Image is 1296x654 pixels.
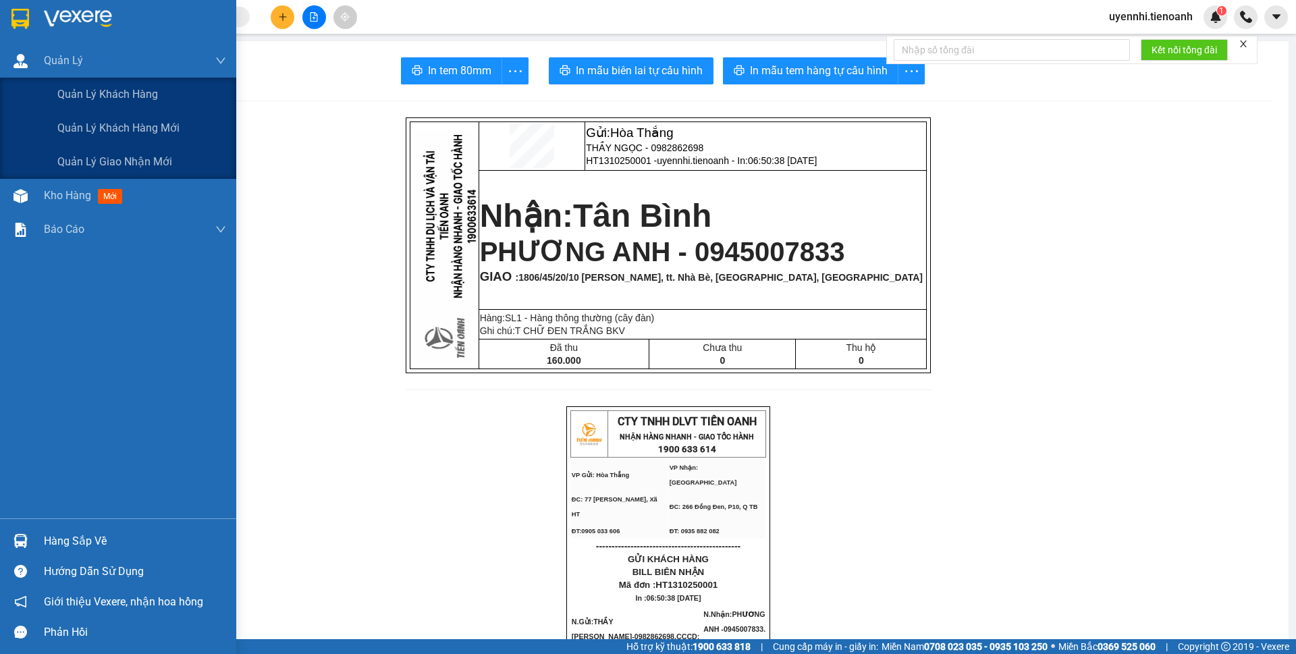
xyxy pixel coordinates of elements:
span: Gửi: [586,126,673,140]
span: Quản lý khách hàng mới [57,119,180,136]
span: Hàng:SL [480,312,655,323]
span: | [1166,639,1168,654]
span: ĐC: 77 [PERSON_NAME], Xã HT [572,496,657,518]
span: Kho hàng [44,189,91,202]
span: more [898,63,924,80]
span: printer [734,65,745,78]
span: Báo cáo [44,221,84,238]
span: GỬI KHÁCH HÀNG [628,554,709,564]
span: In mẫu tem hàng tự cấu hình [750,62,888,79]
span: 0945007833. CCCD : [703,625,765,648]
span: THẦY [PERSON_NAME] [572,618,632,641]
span: Thu hộ [846,342,876,353]
span: ⚪️ [1051,644,1055,649]
span: mới [98,189,122,204]
span: Giới thiệu Vexere, nhận hoa hồng [44,593,203,610]
span: file-add [309,12,319,22]
span: GIAO [480,269,512,283]
button: caret-down [1264,5,1288,29]
span: HT1310250001 - [586,155,817,166]
span: plus [278,12,288,22]
span: uyennhi.tienoanh - In: [657,155,817,166]
span: notification [14,595,27,608]
span: Mã đơn : [619,580,718,590]
button: printerIn mẫu biên lai tự cấu hình [549,57,713,84]
button: aim [333,5,357,29]
span: Chưa thu [703,342,742,353]
img: warehouse-icon [13,189,28,203]
img: warehouse-icon [13,534,28,548]
span: In : [636,594,701,602]
span: Miền Nam [882,639,1048,654]
span: VP Nhận: [GEOGRAPHIC_DATA] [670,464,737,486]
span: down [215,224,226,235]
span: question-circle [14,565,27,578]
button: Kết nối tổng đài [1141,39,1228,61]
strong: 1900 633 818 [693,641,751,652]
span: 0 [859,355,864,366]
span: ĐT: 0935 882 082 [670,528,720,535]
span: Quản lý khách hàng [57,86,158,103]
img: phone-icon [1240,11,1252,23]
img: logo [572,417,605,451]
span: VP Gửi: Hòa Thắng [572,472,629,479]
span: ĐC: 266 Đồng Đen, P10, Q TB [670,503,758,510]
button: plus [271,5,294,29]
strong: Nhận: [480,198,712,234]
span: : [512,272,923,283]
span: 06:50:38 [DATE] [647,594,701,602]
span: Tân Bình [573,198,711,234]
span: In mẫu biên lai tự cấu hình [576,62,703,79]
span: Quản lý giao nhận mới [57,153,172,170]
span: message [14,626,27,638]
button: more [502,57,529,84]
img: solution-icon [13,223,28,237]
img: warehouse-icon [13,54,28,68]
input: Nhập số tổng đài [894,39,1130,61]
span: T CHỮ ĐEN TRẮNG BKV [515,325,625,336]
img: logo-vxr [11,9,29,29]
span: ---------------------------------------------- [596,541,740,551]
span: uyennhi.tienoanh [1098,8,1204,25]
span: 06:50:38 [DATE] [748,155,817,166]
span: Kết nối tổng đài [1152,43,1217,57]
span: PHƯƠNG ANH - [703,610,765,648]
strong: 0708 023 035 - 0935 103 250 [924,641,1048,652]
span: Hòa Thắng [610,126,674,140]
span: HT1310250001 [655,580,718,590]
span: 1 [1219,6,1224,16]
span: caret-down [1270,11,1282,23]
span: - [632,632,701,641]
span: aim [340,12,350,22]
span: Quản Lý [44,52,83,69]
span: Hỗ trợ kỹ thuật: [626,639,751,654]
span: CCCD: [676,632,701,641]
span: down [215,55,226,66]
span: 160.000 [547,355,581,366]
span: CTY TNHH DLVT TIẾN OANH [618,415,757,428]
strong: 0369 525 060 [1098,641,1156,652]
span: PHƯƠNG ANH - 0945007833 [480,237,845,267]
img: icon-new-feature [1210,11,1222,23]
span: 1 - Hàng thông thường (cây đàn) [516,312,654,323]
span: 0 [720,355,725,366]
button: printerIn mẫu tem hàng tự cấu hình [723,57,898,84]
strong: 1900 633 614 [658,444,716,454]
span: | [761,639,763,654]
span: ĐT:0905 033 606 [572,528,620,535]
span: Ghi chú: [480,325,625,336]
span: THẦY NGỌC - 0982862698 [586,142,703,153]
span: Đã thu [550,342,578,353]
span: printer [560,65,570,78]
strong: NHẬN HÀNG NHANH - GIAO TỐC HÀNH [620,433,754,441]
span: close [1239,39,1248,49]
span: 1806/45/20/10 [PERSON_NAME], tt. Nhà Bè, [GEOGRAPHIC_DATA], [GEOGRAPHIC_DATA] [518,272,923,283]
div: Phản hồi [44,622,226,643]
span: copyright [1221,642,1231,651]
span: N.Nhận: [703,610,765,648]
span: N.Gửi: [572,618,702,641]
button: more [898,57,925,84]
span: printer [412,65,423,78]
span: BILL BIÊN NHẬN [632,567,705,577]
button: printerIn tem 80mm [401,57,502,84]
